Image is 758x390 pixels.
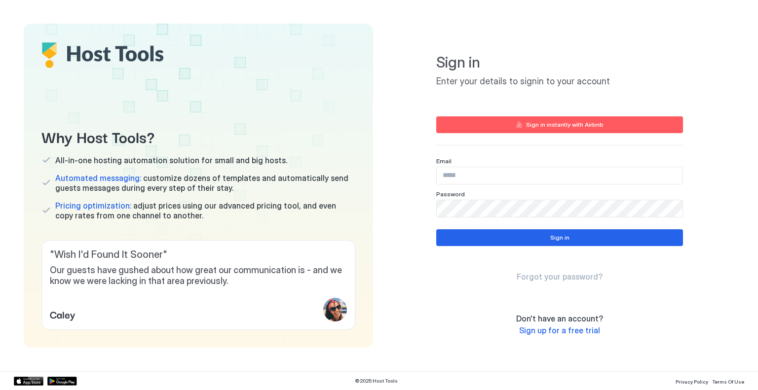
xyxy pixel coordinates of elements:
a: Forgot your password? [517,272,603,282]
span: All-in-one hosting automation solution for small and big hosts. [55,155,287,165]
a: App Store [14,377,43,386]
div: Sign in instantly with Airbnb [526,120,604,129]
input: Input Field [437,167,682,184]
span: Terms Of Use [712,379,744,385]
div: profile [323,298,347,321]
a: Sign up for a free trial [519,325,600,336]
span: Don't have an account? [516,314,603,323]
button: Sign in [436,229,683,246]
span: Automated messaging: [55,173,141,183]
span: customize dozens of templates and automatically send guests messages during every step of their s... [55,173,355,193]
span: Email [436,157,452,165]
span: © 2025 Host Tools [355,378,398,384]
span: adjust prices using our advanced pricing tool, and even copy rates from one channel to another. [55,201,355,220]
a: Privacy Policy [676,376,708,386]
div: Sign in [550,233,569,242]
iframe: Intercom live chat [10,356,34,380]
span: Sign in [436,53,683,72]
input: Input Field [437,200,682,217]
span: Password [436,190,465,198]
button: Sign in instantly with Airbnb [436,116,683,133]
a: Google Play Store [47,377,77,386]
a: Terms Of Use [712,376,744,386]
span: Why Host Tools? [41,125,355,147]
span: Our guests have gushed about how great our communication is - and we know we were lacking in that... [50,265,347,287]
span: Privacy Policy [676,379,708,385]
span: " Wish I'd Found It Sooner " [50,248,347,261]
span: Caley [50,307,76,321]
span: Enter your details to signin to your account [436,76,683,87]
span: Pricing optimization: [55,201,131,211]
